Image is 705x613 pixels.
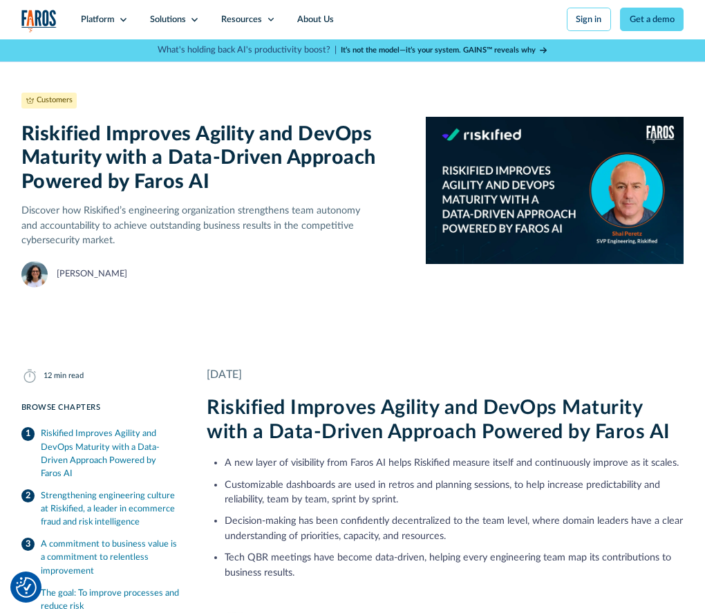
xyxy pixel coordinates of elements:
img: Revisit consent button [16,577,37,598]
a: Riskified Improves Agility and DevOps Maturity with a Data-Driven Approach Powered by Faros AI [21,423,180,485]
div: Browse Chapters [21,402,180,414]
p: Discover how Riskified’s engineering organization strengthens team autonomy and accountability to... [21,203,408,248]
div: Platform [81,13,115,26]
div: Strengthening engineering culture at Riskified, a leader in ecommerce fraud and risk intelligence [41,489,180,529]
img: Logo of the analytics and reporting company Faros. [21,10,57,32]
a: home [21,10,57,32]
a: Strengthening engineering culture at Riskified, a leader in ecommerce fraud and risk intelligence [21,485,180,534]
p: What's holding back AI's productivity boost? | [158,44,337,57]
h2: Riskified Improves Agility and DevOps Maturity with a Data-Driven Approach Powered by Faros AI [207,397,684,444]
div: The goal: To improve processes and reduce risk [41,587,180,613]
li: A new layer of visibility from Faros AI helps Riskified measure itself and continuously improve a... [225,455,684,471]
li: Tech QBR meetings have become data-driven, helping every engineering team map its contributions t... [225,550,684,580]
a: Get a demo [620,8,684,31]
a: Sign in [567,8,612,31]
a: It’s not the model—it’s your system. GAINS™ reveals why [341,45,548,57]
img: Banner image of Shai Peretz, SVP Engineering at Riskified on a dark blue background with the blog... [426,93,684,287]
li: Customizable dashboards are used in retros and planning sessions, to help increase predictability... [225,478,684,507]
h1: Riskified Improves Agility and DevOps Maturity with a Data-Driven Approach Powered by Faros AI [21,123,408,195]
div: Customers [37,95,73,106]
strong: It’s not the model—it’s your system. GAINS™ reveals why [341,46,536,54]
div: 12 [44,370,52,382]
button: Cookie Settings [16,577,37,598]
li: Decision-making has been confidently decentralized to the team level, where domain leaders have a... [225,513,684,543]
div: Resources [221,13,262,26]
img: Naomi Lurie [21,261,48,287]
a: A commitment to business value is a commitment to relentless improvement [21,534,180,582]
div: Solutions [150,13,186,26]
div: [PERSON_NAME] [57,267,127,281]
div: A commitment to business value is a commitment to relentless improvement [41,538,180,578]
div: [DATE] [207,367,684,384]
div: Riskified Improves Agility and DevOps Maturity with a Data-Driven Approach Powered by Faros AI [41,427,180,480]
div: min read [54,370,84,382]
